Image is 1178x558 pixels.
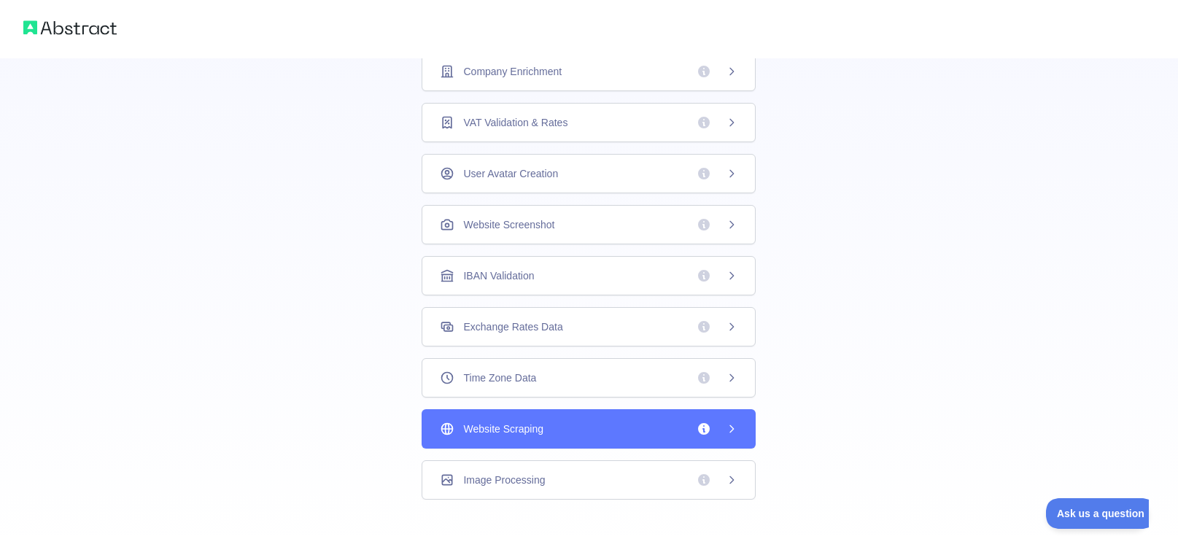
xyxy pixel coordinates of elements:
[23,18,117,38] img: Abstract logo
[463,64,562,79] span: Company Enrichment
[463,473,545,487] span: Image Processing
[463,422,543,436] span: Website Scraping
[1046,498,1149,529] iframe: Toggle Customer Support
[463,217,554,232] span: Website Screenshot
[463,268,534,283] span: IBAN Validation
[463,166,558,181] span: User Avatar Creation
[463,319,562,334] span: Exchange Rates Data
[463,115,567,130] span: VAT Validation & Rates
[463,371,536,385] span: Time Zone Data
